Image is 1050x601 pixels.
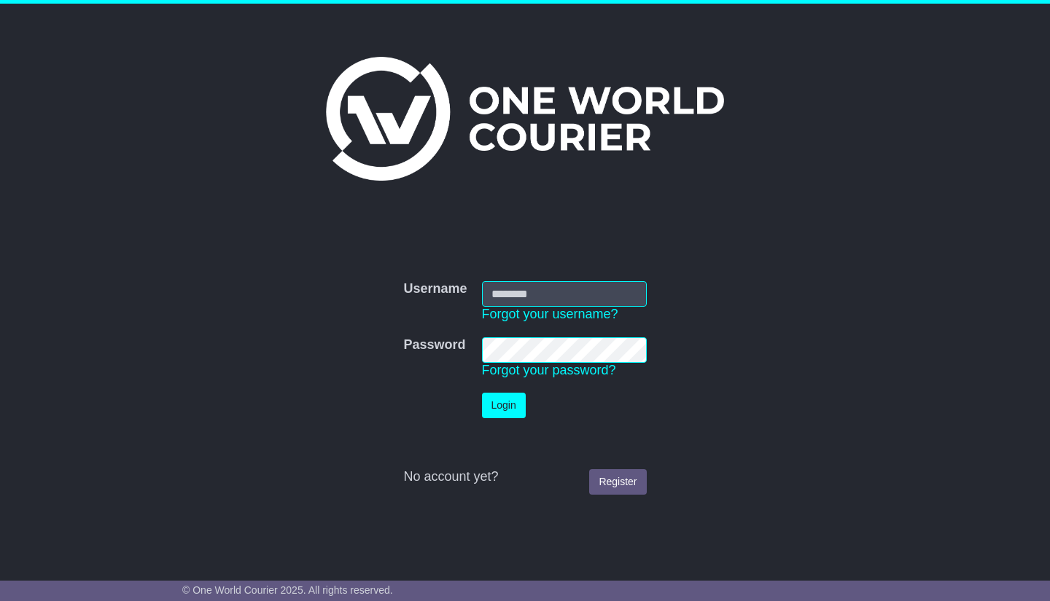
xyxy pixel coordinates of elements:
div: No account yet? [403,469,646,485]
a: Register [589,469,646,495]
label: Username [403,281,467,297]
span: © One World Courier 2025. All rights reserved. [182,584,393,596]
img: One World [326,57,724,181]
label: Password [403,337,465,353]
a: Forgot your password? [482,363,616,377]
a: Forgot your username? [482,307,618,321]
button: Login [482,393,526,418]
